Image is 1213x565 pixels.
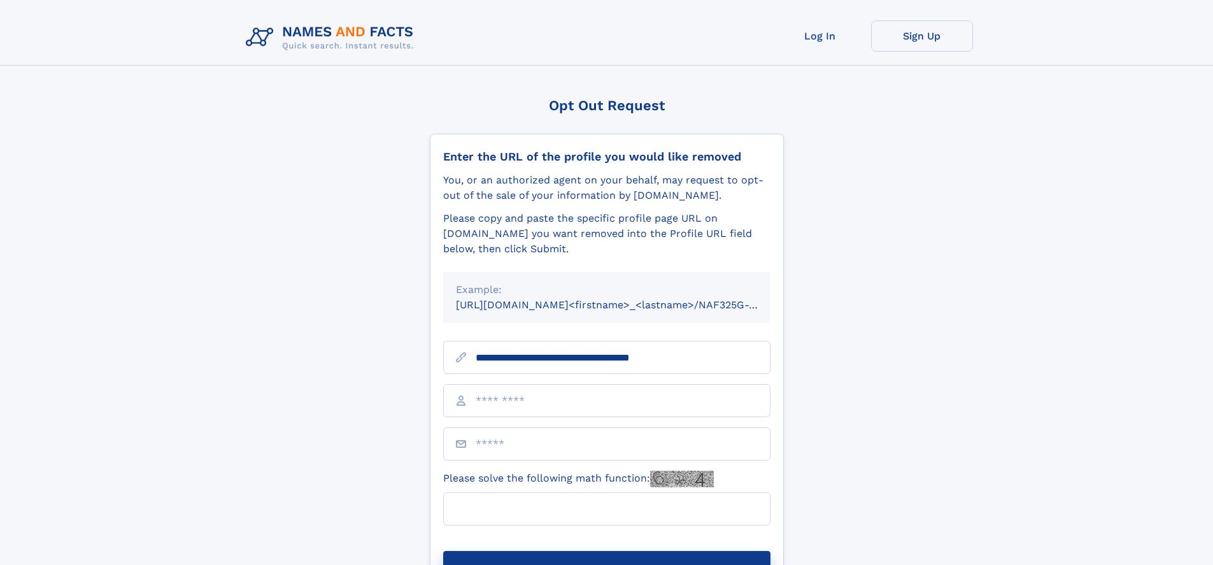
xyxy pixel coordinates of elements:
div: Please copy and paste the specific profile page URL on [DOMAIN_NAME] you want removed into the Pr... [443,211,770,257]
div: Enter the URL of the profile you would like removed [443,150,770,164]
small: [URL][DOMAIN_NAME]<firstname>_<lastname>/NAF325G-xxxxxxxx [456,299,795,311]
a: Log In [769,20,871,52]
div: Opt Out Request [430,97,784,113]
div: Example: [456,282,758,297]
label: Please solve the following math function: [443,471,714,487]
div: You, or an authorized agent on your behalf, may request to opt-out of the sale of your informatio... [443,173,770,203]
img: Logo Names and Facts [241,20,424,55]
a: Sign Up [871,20,973,52]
